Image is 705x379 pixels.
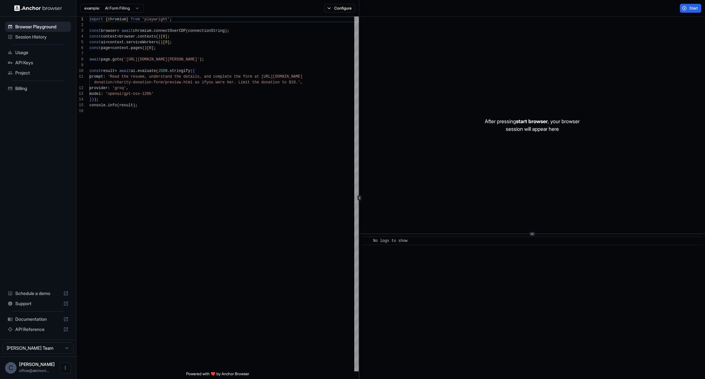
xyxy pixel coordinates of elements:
span: const [89,40,101,45]
span: } [126,17,128,22]
span: 0 [165,40,167,45]
span: ] [167,40,170,45]
span: Start [689,6,698,11]
button: Configure [324,4,355,13]
span: Browser Playground [15,24,68,30]
span: const [89,69,101,73]
span: const [89,46,101,50]
span: contexts [137,34,156,39]
span: '[URL][DOMAIN_NAME][PERSON_NAME]' [124,57,200,62]
div: 11 [76,74,83,80]
span: ​ [365,238,368,244]
span: context [101,34,117,39]
span: . [124,40,126,45]
span: ; [135,103,137,108]
span: Cosmin Achim [19,361,55,367]
span: connectionString [188,29,225,33]
span: serviceWorkers [126,40,158,45]
span: . [135,69,137,73]
div: 2 [76,22,83,28]
span: , [126,86,128,90]
span: goto [112,57,122,62]
span: result [101,69,115,73]
span: ] [151,46,153,50]
div: 8 [76,57,83,62]
button: Open menu [60,362,71,374]
span: ) [225,29,227,33]
span: start browser [516,118,548,124]
button: Start [680,4,701,13]
span: ( [156,69,158,73]
span: ) [158,34,160,39]
span: ( [117,103,119,108]
span: ; [202,57,204,62]
span: Schedule a demo [15,290,61,297]
span: { [105,17,108,22]
span: ; [227,29,229,33]
span: = [110,46,112,50]
span: await [89,57,101,62]
div: 10 [76,68,83,74]
div: Documentation [5,314,71,324]
span: . [135,34,137,39]
span: import [89,17,103,22]
div: Schedule a demo [5,288,71,298]
span: 'groq' [112,86,126,90]
span: ) [160,40,163,45]
div: Browser Playground [5,22,71,32]
div: Billing [5,83,71,94]
span: you were her. Limit the donation to $10.' [206,80,300,85]
div: 12 [76,85,83,91]
span: . [128,46,130,50]
span: ) [145,46,147,50]
span: [ [163,40,165,45]
span: = [117,34,119,39]
span: ( [156,34,158,39]
span: ; [167,34,170,39]
span: : [108,86,110,90]
span: ( [186,29,188,33]
div: Session History [5,32,71,42]
span: const [89,29,101,33]
span: : [103,74,105,79]
span: connectOverCDP [154,29,186,33]
span: office@akimonline.com [19,368,49,373]
div: Project [5,68,71,78]
span: : [101,92,103,96]
p: After pressing , your browser session will appear here [485,117,580,133]
span: await [122,29,133,33]
span: page [101,57,110,62]
div: 9 [76,62,83,68]
span: . [110,57,112,62]
span: context [108,40,124,45]
span: donation/charity-donation-form/preview.html as if [94,80,206,85]
span: provider [89,86,108,90]
div: 16 [76,108,83,114]
span: ( [122,57,124,62]
span: ( [142,46,145,50]
span: } [89,97,92,102]
span: ; [170,40,172,45]
span: = [117,29,119,33]
span: chromium [133,29,152,33]
span: ) [200,57,202,62]
span: model [89,92,101,96]
span: 'Read the resume, understand the details, and comp [108,74,222,79]
span: Project [15,70,68,76]
span: No logs to show [373,239,407,243]
span: , [300,80,303,85]
div: 15 [76,102,83,108]
span: stringify [170,69,190,73]
span: result [119,103,133,108]
div: C [5,362,17,374]
span: ai [101,40,105,45]
span: evaluate [137,69,156,73]
span: ) [92,97,94,102]
div: 5 [76,39,83,45]
div: 3 [76,28,83,34]
span: API Keys [15,60,68,66]
span: . [105,103,108,108]
span: Billing [15,85,68,92]
div: 13 [76,91,83,97]
span: context [112,46,128,50]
